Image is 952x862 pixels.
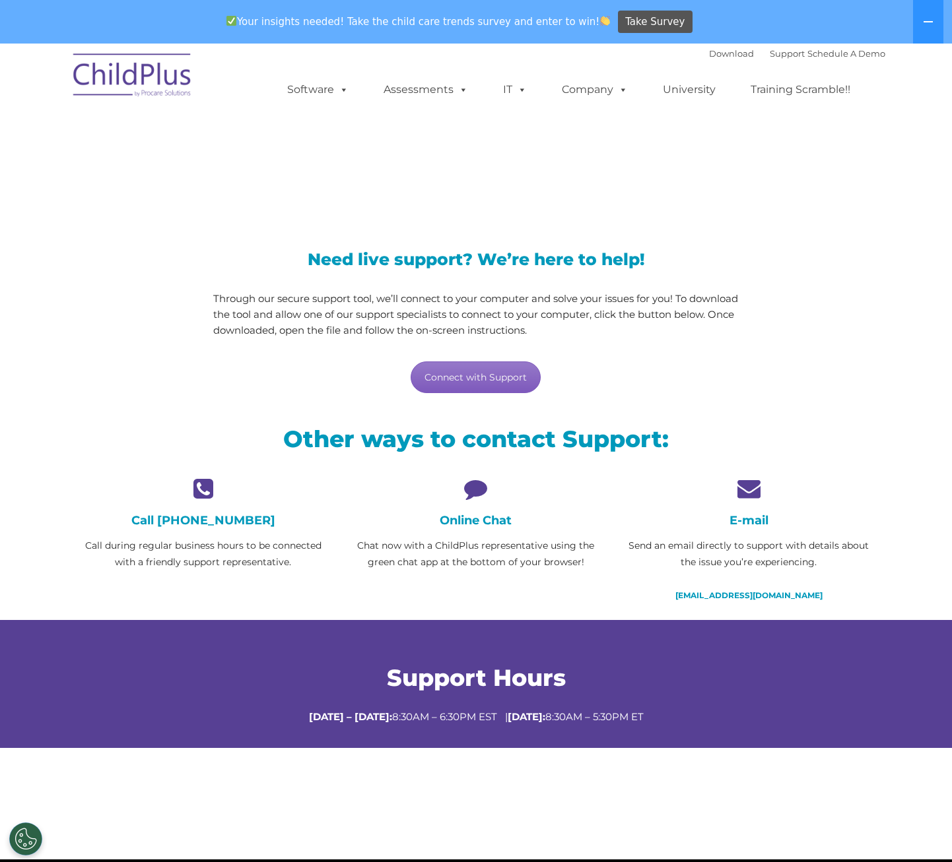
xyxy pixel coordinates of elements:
[411,361,541,393] a: Connect with Support
[737,77,864,103] a: Training Scramble!!
[226,16,236,26] img: ✅
[650,77,729,103] a: University
[77,513,329,528] h4: Call [PHONE_NUMBER]
[549,77,641,103] a: Company
[709,48,754,59] a: Download
[623,513,875,528] h4: E-mail
[625,11,685,34] span: Take Survey
[77,424,875,454] h2: Other ways to contact Support:
[770,48,805,59] a: Support
[709,48,885,59] font: |
[490,77,540,103] a: IT
[600,16,610,26] img: 👏
[675,590,823,600] a: [EMAIL_ADDRESS][DOMAIN_NAME]
[349,538,602,570] p: Chat now with a ChildPlus representative using the green chat app at the bottom of your browser!
[9,822,42,855] button: Cookies Settings
[618,11,693,34] a: Take Survey
[508,710,545,723] strong: [DATE]:
[370,77,481,103] a: Assessments
[309,710,644,723] span: 8:30AM – 6:30PM EST | 8:30AM – 5:30PM ET
[807,48,885,59] a: Schedule A Demo
[67,44,199,110] img: ChildPlus by Procare Solutions
[77,538,329,570] p: Call during regular business hours to be connected with a friendly support representative.
[213,251,739,268] h3: Need live support? We’re here to help!
[623,538,875,570] p: Send an email directly to support with details about the issue you’re experiencing.
[221,9,616,34] span: Your insights needed! Take the child care trends survey and enter to win!
[213,291,739,338] p: Through our secure support tool, we’ll connect to your computer and solve your issues for you! To...
[349,513,602,528] h4: Online Chat
[77,139,570,179] span: LiveSupport with SplashTop
[387,663,566,692] span: Support Hours
[274,77,362,103] a: Software
[309,710,392,723] strong: [DATE] – [DATE]:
